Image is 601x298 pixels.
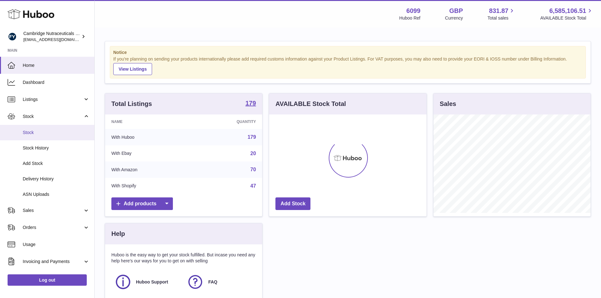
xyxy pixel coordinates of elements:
[487,7,516,21] a: 831.87 Total sales
[23,176,90,182] span: Delivery History
[23,191,90,197] span: ASN Uploads
[23,96,83,102] span: Listings
[449,7,463,15] strong: GBP
[113,50,582,56] strong: Notice
[245,100,256,108] a: 179
[23,225,83,231] span: Orders
[23,130,90,136] span: Stock
[113,56,582,75] div: If you're planning on sending your products internationally please add required customs informati...
[105,161,191,178] td: With Amazon
[111,100,152,108] h3: Total Listings
[245,100,256,106] strong: 179
[23,207,83,213] span: Sales
[23,259,83,265] span: Invoicing and Payments
[399,15,421,21] div: Huboo Ref
[8,274,87,286] a: Log out
[8,32,17,41] img: huboo@camnutra.com
[105,114,191,129] th: Name
[111,252,256,264] p: Huboo is the easy way to get your stock fulfilled. But incase you need any help here's our ways f...
[23,242,90,248] span: Usage
[23,62,90,68] span: Home
[111,230,125,238] h3: Help
[445,15,463,21] div: Currency
[136,279,168,285] span: Huboo Support
[23,114,83,120] span: Stock
[275,197,310,210] a: Add Stock
[115,273,180,290] a: Huboo Support
[23,145,90,151] span: Stock History
[208,279,217,285] span: FAQ
[250,167,256,172] a: 70
[540,7,593,21] a: 6,585,106.51 AVAILABLE Stock Total
[406,7,421,15] strong: 6099
[250,183,256,189] a: 47
[23,31,80,43] div: Cambridge Nutraceuticals Ltd
[540,15,593,21] span: AVAILABLE Stock Total
[23,79,90,85] span: Dashboard
[105,145,191,162] td: With Ebay
[248,134,256,140] a: 179
[275,100,346,108] h3: AVAILABLE Stock Total
[487,15,516,21] span: Total sales
[23,37,93,42] span: [EMAIL_ADDRESS][DOMAIN_NAME]
[250,151,256,156] a: 20
[489,7,508,15] span: 831.87
[440,100,456,108] h3: Sales
[191,114,262,129] th: Quantity
[549,7,586,15] span: 6,585,106.51
[105,178,191,194] td: With Shopify
[187,273,253,290] a: FAQ
[111,197,173,210] a: Add products
[105,129,191,145] td: With Huboo
[113,63,152,75] a: View Listings
[23,161,90,167] span: Add Stock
